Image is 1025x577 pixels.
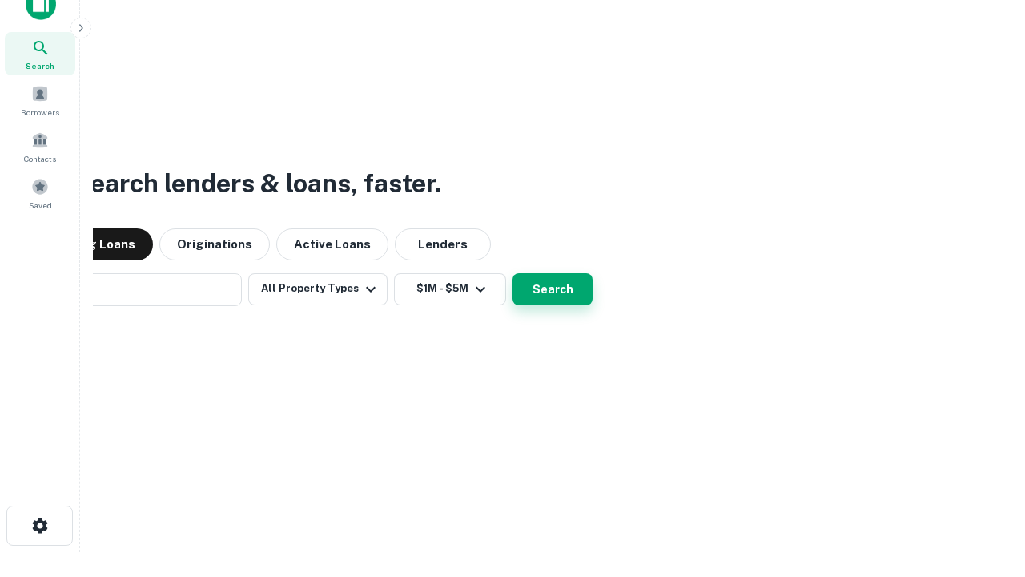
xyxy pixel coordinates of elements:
[21,106,59,119] span: Borrowers
[945,449,1025,526] iframe: Chat Widget
[29,199,52,212] span: Saved
[5,79,75,122] a: Borrowers
[24,152,56,165] span: Contacts
[276,228,388,260] button: Active Loans
[5,32,75,75] a: Search
[5,171,75,215] a: Saved
[5,125,75,168] a: Contacts
[73,164,441,203] h3: Search lenders & loans, faster.
[395,228,491,260] button: Lenders
[512,273,593,305] button: Search
[26,59,54,72] span: Search
[394,273,506,305] button: $1M - $5M
[159,228,270,260] button: Originations
[248,273,388,305] button: All Property Types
